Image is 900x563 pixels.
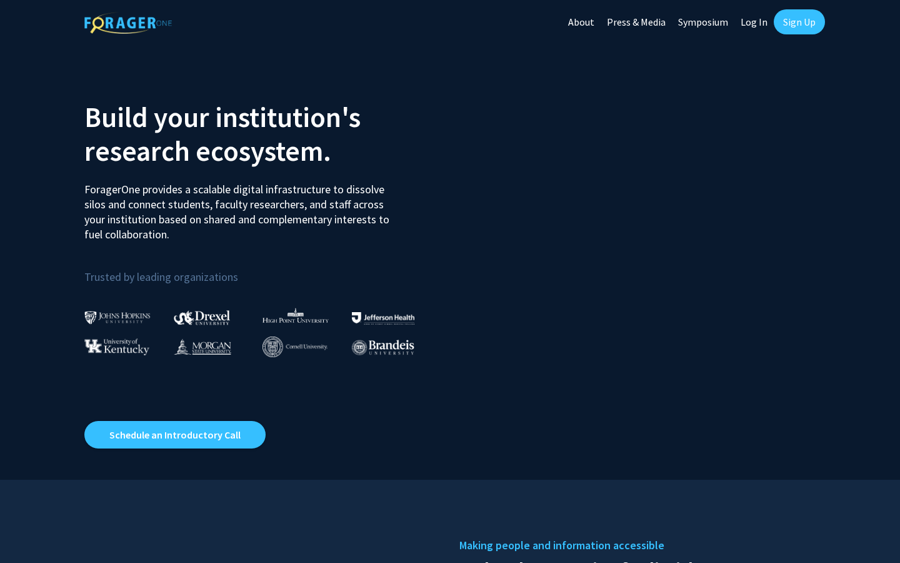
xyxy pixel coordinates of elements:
img: Johns Hopkins University [84,311,151,324]
img: Drexel University [174,310,230,325]
h2: Build your institution's research ecosystem. [84,100,441,168]
a: Opens in a new tab [84,421,266,449]
img: ForagerOne Logo [84,12,172,34]
img: Morgan State University [174,338,231,355]
p: ForagerOne provides a scalable digital infrastructure to dissolve silos and connect students, fac... [84,173,398,242]
img: Thomas Jefferson University [352,312,414,324]
h5: Making people and information accessible [459,536,816,555]
p: Trusted by leading organizations [84,252,441,287]
a: Sign Up [774,9,825,34]
img: Cornell University [262,337,327,357]
img: Brandeis University [352,340,414,355]
img: High Point University [262,308,329,323]
img: University of Kentucky [84,338,149,355]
